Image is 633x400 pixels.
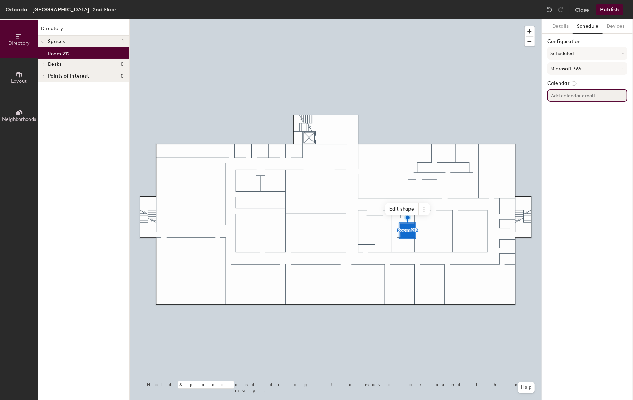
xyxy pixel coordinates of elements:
[547,80,627,87] label: Calendar
[547,39,627,44] label: Configuration
[122,39,124,44] span: 1
[385,203,419,215] span: Edit shape
[121,73,124,79] span: 0
[48,39,65,44] span: Spaces
[575,4,589,15] button: Close
[48,73,89,79] span: Points of interest
[547,62,627,75] button: Microsoft 365
[6,5,116,14] div: Orlando - [GEOGRAPHIC_DATA], 2nd Floor
[8,40,30,46] span: Directory
[557,6,564,13] img: Redo
[48,62,61,67] span: Desks
[573,19,603,34] button: Schedule
[596,4,623,15] button: Publish
[547,89,627,102] input: Add calendar email
[548,19,573,34] button: Details
[38,25,129,36] h1: Directory
[48,49,70,57] p: Room 212
[518,382,535,393] button: Help
[2,116,36,122] span: Neighborhoods
[11,78,27,84] span: Layout
[121,62,124,67] span: 0
[546,6,553,13] img: Undo
[547,47,627,60] button: Scheduled
[603,19,628,34] button: Devices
